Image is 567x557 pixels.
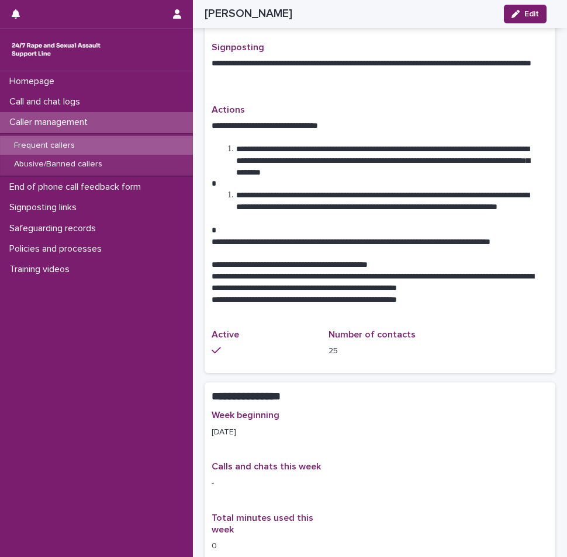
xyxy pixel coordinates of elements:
p: [DATE] [212,426,314,438]
span: Number of contacts [329,330,416,339]
span: Calls and chats this week [212,462,321,471]
p: Training videos [5,264,79,275]
span: Week beginning [212,410,279,420]
p: Signposting links [5,202,86,213]
p: Policies and processes [5,243,111,255]
span: Edit [524,10,539,18]
p: End of phone call feedback form [5,182,150,193]
span: Active [212,330,239,339]
span: Signposting [212,43,264,52]
p: 0 [212,540,314,552]
img: rhQMoQhaT3yELyF149Cw [9,38,103,61]
p: Safeguarding records [5,223,105,234]
h2: [PERSON_NAME] [205,7,292,20]
p: Call and chat logs [5,96,89,107]
span: Total minutes used this week [212,513,313,534]
span: Actions [212,105,245,114]
p: Frequent callers [5,141,84,151]
p: Abusive/Banned callers [5,159,112,169]
p: - [212,478,548,490]
p: Homepage [5,76,64,87]
p: 25 [329,345,431,357]
p: Caller management [5,117,97,128]
button: Edit [504,5,547,23]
